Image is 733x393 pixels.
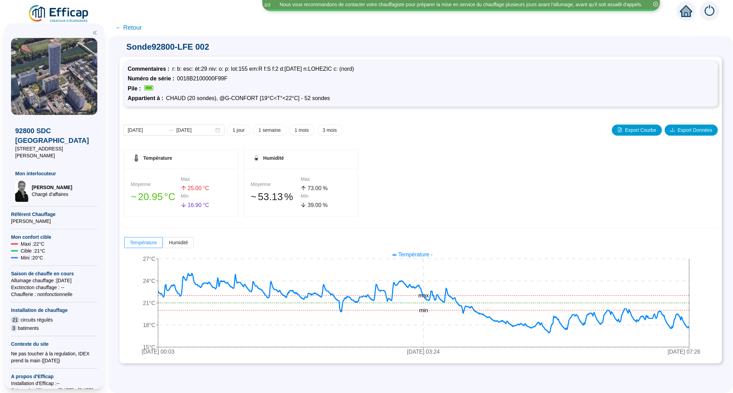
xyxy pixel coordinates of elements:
span: 25 [188,185,194,191]
span: Export Données [678,127,712,134]
span: 92800 SDC [GEOGRAPHIC_DATA] [15,126,93,145]
span: circuits régulés [21,316,53,323]
span: Contexte du site [11,341,97,347]
span: [STREET_ADDRESS][PERSON_NAME] [15,145,93,159]
img: alerts [700,1,719,21]
span: Mini : 20 °C [21,254,43,261]
span: Commentaires : [128,66,172,72]
span: Humidité [169,240,188,245]
span: r: b: esc: ét:29 niv: o: p: lot:155 em:R f:S f:2 d:[DATE] n:LOHEZIC c: (nord) [172,66,354,72]
span: Chargé d'affaires [32,191,72,198]
img: efficap energie logo [28,4,90,23]
div: Moyenne [251,181,301,188]
span: .95 [149,191,163,202]
span: [PERSON_NAME] [11,218,97,225]
span: close-circle [653,2,658,7]
span: 16 [188,202,194,208]
span: 39 [307,202,314,208]
div: Max [301,176,351,183]
button: 3 mois [317,125,342,136]
tspan: [DATE] 00:03 [142,349,175,355]
span: Sonde 92800-LFE 002 [119,41,722,52]
span: 1 jour [233,127,245,134]
tspan: min [419,307,428,313]
span: .00 [194,185,202,191]
button: Export Données [665,125,718,136]
span: Référent Chauffage [11,211,97,218]
tspan: 24°C [143,278,155,284]
img: Chargé d'affaires [15,180,29,202]
tspan: 18°C [143,322,155,328]
span: Mon confort cible [11,234,97,240]
span: °C [164,189,175,204]
span: to [168,127,174,133]
span: Exctinction chauffage : -- [11,284,97,291]
span: arrow-down [181,202,186,208]
span: 󠁾~ [251,189,257,204]
span: .13 [269,191,283,202]
span: 21 [11,316,19,323]
span: Allumage chauffage : [DATE] [11,277,97,284]
span: arrow-up [181,185,186,191]
span: Numéro de série : [128,76,177,81]
tspan: max [418,293,429,299]
tspan: 15°C [143,344,155,350]
span: Mon interlocuteur [15,170,93,177]
button: Export Courbe [612,125,662,136]
span: A propos d'Efficap [11,373,97,380]
tspan: [DATE] 03:24 [407,349,440,355]
span: Chaufferie : non fonctionnelle [11,291,97,298]
div: Moyenne [131,181,181,188]
div: Nous vous recommandons de contacter votre chauffagiste pour préparer la mise en service du chauff... [280,1,642,8]
button: 1 jour [227,125,250,136]
span: 3 [11,325,17,332]
span: 0018B2100000F99F [177,76,227,81]
span: arrow-down [301,202,306,208]
span: Humidité [263,155,284,161]
span: °C [203,184,209,193]
span: download [670,127,675,132]
span: ← Retour [115,23,142,32]
div: Min [301,193,351,200]
span: arrow-up [301,185,306,191]
span: Cible : 21 °C [21,247,45,254]
span: Pile : [128,86,144,91]
input: Date de fin [176,127,214,134]
span: Température [143,155,172,161]
span: Export Courbe [625,127,656,134]
span: 3 mois [323,127,337,134]
span: swap-right [168,127,174,133]
span: Maxi : 22 °C [21,240,45,247]
span: 73 [307,185,314,191]
span: Installation de chauffage [11,307,97,314]
span: Saison de chauffe en cours [11,270,97,277]
input: Date de début [128,127,165,134]
span: 20 [138,191,149,202]
span: Température - [398,252,433,257]
span: 1 mois [295,127,309,134]
button: 1 semaine [253,125,286,136]
span: Installation d'Efficap : -- [11,380,97,387]
span: Température [130,240,157,245]
span: % [323,184,328,193]
span: % [323,201,328,209]
tspan: 21°C [143,300,155,306]
span: home [680,5,692,17]
div: Max [181,176,231,183]
tspan: 27°C [143,256,155,262]
span: .00 [314,185,321,191]
span: 1 semaine [258,127,281,134]
span: .00 [314,202,321,208]
span: Appartient à : [128,95,166,101]
span: .90 [194,202,202,208]
div: Min [181,193,231,200]
span: [PERSON_NAME] [32,184,72,191]
span: °C [203,201,209,209]
span: % [284,189,293,204]
div: Ne pas toucher à la regulation, IDEX prend la main ([DATE]) [11,350,97,364]
span: double-left [92,30,97,35]
button: 1 mois [289,125,314,136]
span: 󠁾~ [131,189,137,204]
span: file-image [617,127,622,132]
i: 3 / 3 [264,2,270,8]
